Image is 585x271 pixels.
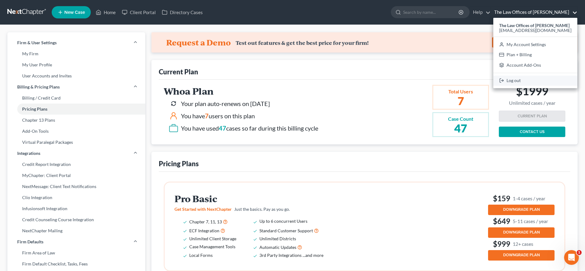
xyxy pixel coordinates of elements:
[7,59,145,70] a: My User Profile
[499,28,571,33] span: [EMAIL_ADDRESS][DOMAIN_NAME]
[259,245,296,250] span: Automatic Updates
[7,48,145,59] a: My Firm
[499,127,565,137] a: CONTACT US
[174,206,232,212] span: Get Started with NextChapter
[7,37,145,48] a: Firm & User Settings
[189,228,219,233] span: ECF Integration
[7,81,145,92] a: Billing & Pricing Plans
[259,236,296,241] span: Unlimited Districts
[236,40,369,46] div: Test out features & get the best price for your firm!
[493,76,577,86] a: Log out
[7,70,145,81] a: User Accounts and Invites
[7,137,145,148] a: Virtual Paralegal Packages
[181,99,270,108] div: Your plan auto-renews on [DATE]
[7,203,145,214] a: Infusionsoft Integration
[513,218,548,224] small: 5-11 cases / year
[205,112,209,120] span: 7
[7,170,145,181] a: MyChapter: Client Portal
[488,194,555,203] h3: $159
[259,218,307,224] span: Up to 6 concurrent Users
[509,84,555,106] h2: $1999
[492,37,559,48] a: REQUEST A DEMO
[17,239,43,245] span: Firm Defaults
[7,181,145,192] a: NextMessage: Client Text Notifications
[564,250,579,265] iframe: Intercom live chat
[493,60,577,70] a: Account Add-Ons
[488,216,555,226] h3: $649
[403,6,459,18] input: Search by name...
[493,39,577,50] a: My Account Settings
[164,86,318,96] h2: Whoa Plan
[509,100,555,106] small: Unlimited cases / year
[159,7,206,18] a: Directory Cases
[488,250,555,261] button: DOWNGRADE PLAN
[17,40,57,46] span: Firm & User Settings
[189,244,235,249] span: Case Management Tools
[488,239,555,249] h3: $999
[7,148,145,159] a: Integrations
[7,159,145,170] a: Credit Report Integration
[64,10,85,15] span: New Case
[448,123,473,134] h2: 47
[491,7,577,18] a: The Law Offices of [PERSON_NAME]
[493,18,577,88] div: The Law Offices of [PERSON_NAME]
[159,159,199,168] div: Pricing Plans
[7,258,145,269] a: Firm Default Checklist, Tasks, Fees
[17,84,60,90] span: Billing & Pricing Plans
[259,228,313,233] span: Standard Customer Support
[448,95,473,106] h2: 7
[219,124,226,132] span: 47
[513,241,533,247] small: 12+ cases
[503,207,540,212] span: DOWNGRADE PLAN
[189,236,236,241] span: Unlimited Client Storage
[119,7,159,18] a: Client Portal
[513,195,545,202] small: 1-4 cases / year
[181,112,255,120] div: You have users on this plan
[448,116,473,123] div: Case Count
[499,23,570,28] strong: The Law Offices of [PERSON_NAME]
[7,247,145,258] a: Firm Area of Law
[499,111,565,122] button: CURRENT PLAN
[7,104,145,115] a: Pricing Plans
[7,126,145,137] a: Add-On Tools
[7,115,145,126] a: Chapter 13 Plans
[7,236,145,247] a: Firm Defaults
[7,92,145,104] a: Billing / Credit Card
[259,253,302,258] span: 3rd Party Integrations
[577,250,582,255] span: 1
[448,88,473,95] div: Total Users
[7,225,145,236] a: NextChapter Mailing
[7,214,145,225] a: Credit Counseling Course Integration
[488,227,555,238] button: DOWNGRADE PLAN
[166,37,231,47] h4: Request a Demo
[493,49,577,60] a: Plan + Billing
[159,67,198,76] div: Current Plan
[303,253,323,258] span: ...and more
[503,253,540,257] span: DOWNGRADE PLAN
[174,194,332,204] h2: Pro Basic
[17,150,40,156] span: Integrations
[189,219,222,224] span: Chapter 7, 11, 13
[7,192,145,203] a: Clio Integration
[181,124,318,133] div: You have used cases so far during this billing cycle
[503,230,540,235] span: DOWNGRADE PLAN
[189,253,213,258] span: Local Forms
[470,7,491,18] a: Help
[93,7,119,18] a: Home
[488,205,555,215] button: DOWNGRADE PLAN
[234,206,290,212] span: Just the basics. Pay as you go.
